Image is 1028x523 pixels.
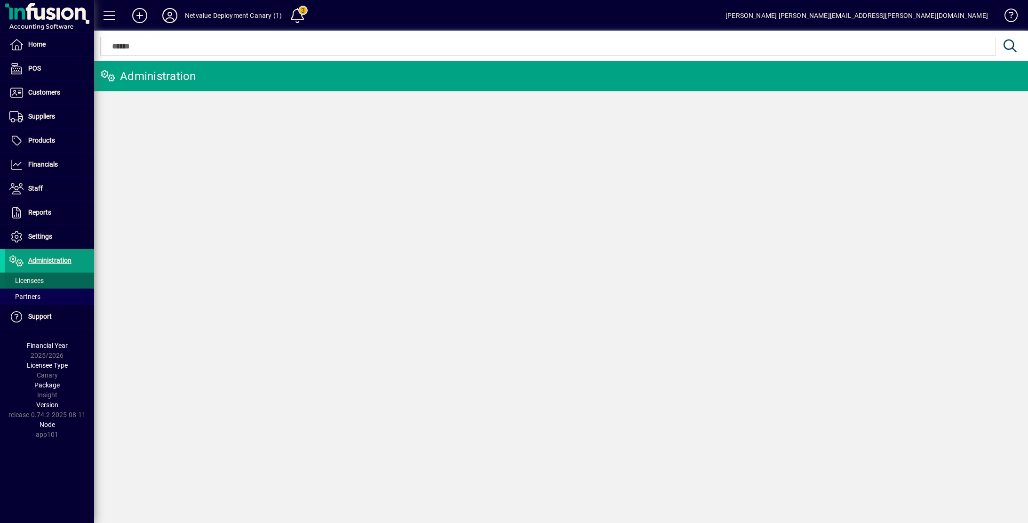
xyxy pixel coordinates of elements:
[101,69,196,84] div: Administration
[5,81,94,105] a: Customers
[5,129,94,153] a: Products
[27,362,68,369] span: Licensee Type
[28,313,52,320] span: Support
[28,185,43,192] span: Staff
[5,225,94,249] a: Settings
[28,64,41,72] span: POS
[155,7,185,24] button: Profile
[40,421,55,428] span: Node
[9,293,40,300] span: Partners
[5,153,94,177] a: Financials
[28,257,72,264] span: Administration
[9,277,44,284] span: Licensees
[36,401,58,409] span: Version
[5,273,94,289] a: Licensees
[27,342,68,349] span: Financial Year
[5,105,94,129] a: Suppliers
[28,137,55,144] span: Products
[5,289,94,305] a: Partners
[725,8,988,23] div: [PERSON_NAME] [PERSON_NAME][EMAIL_ADDRESS][PERSON_NAME][DOMAIN_NAME]
[34,381,60,389] span: Package
[5,57,94,80] a: POS
[28,40,46,48] span: Home
[28,209,51,216] span: Reports
[5,33,94,56] a: Home
[28,113,55,120] span: Suppliers
[5,201,94,225] a: Reports
[5,305,94,329] a: Support
[997,2,1016,32] a: Knowledge Base
[125,7,155,24] button: Add
[28,161,58,168] span: Financials
[28,89,60,96] span: Customers
[5,177,94,201] a: Staff
[28,233,52,240] span: Settings
[185,8,282,23] div: Netvalue Deployment Canary (1)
